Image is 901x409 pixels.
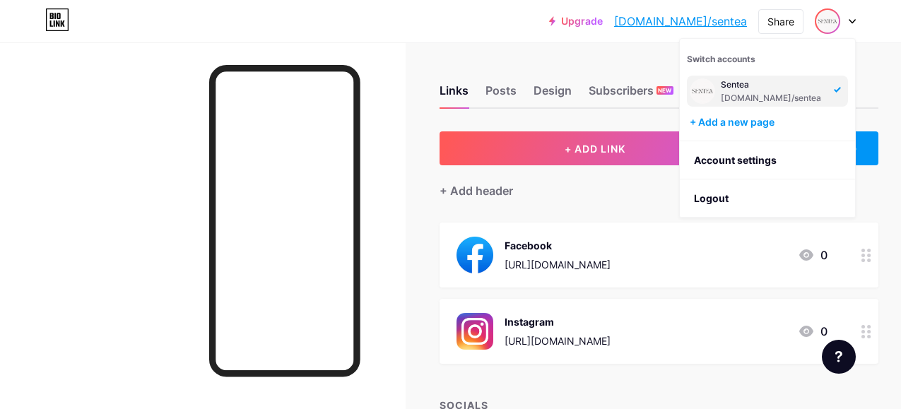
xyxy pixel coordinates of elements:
[505,314,611,329] div: Instagram
[658,86,671,95] span: NEW
[534,82,572,107] div: Design
[505,257,611,272] div: [URL][DOMAIN_NAME]
[549,16,603,27] a: Upgrade
[680,141,855,179] a: Account settings
[614,13,747,30] a: [DOMAIN_NAME]/sentea
[457,237,493,273] img: Facebook
[767,14,794,29] div: Share
[798,247,828,263] div: 0
[687,54,755,64] span: Switch accounts
[505,333,611,348] div: [URL][DOMAIN_NAME]
[721,79,825,90] div: Sentea
[440,131,750,165] button: + ADD LINK
[505,238,611,253] div: Facebook
[680,179,855,218] li: Logout
[690,115,848,129] div: + Add a new page
[721,93,825,104] div: [DOMAIN_NAME]/sentea
[440,82,469,107] div: Links
[485,82,517,107] div: Posts
[816,10,839,32] img: sentea
[798,323,828,340] div: 0
[440,182,513,199] div: + Add header
[690,78,715,104] img: sentea
[589,82,673,107] div: Subscribers
[565,143,625,155] span: + ADD LINK
[457,313,493,350] img: Instagram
